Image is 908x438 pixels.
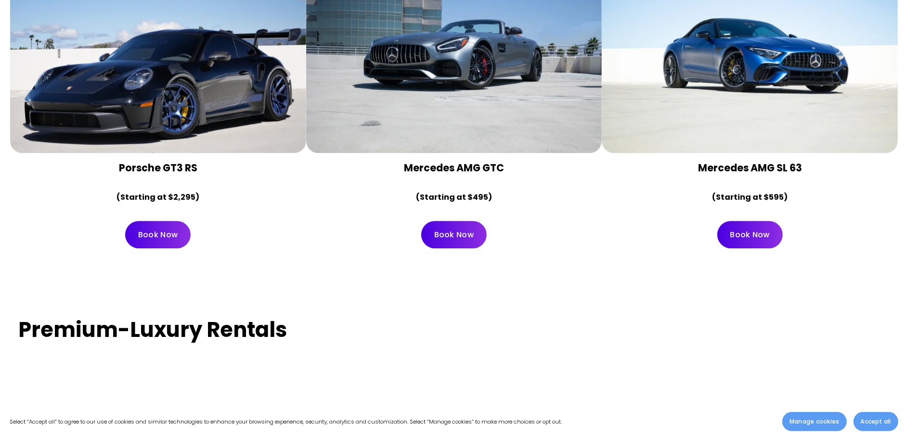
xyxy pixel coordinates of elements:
[18,315,287,344] strong: Premium-Luxury Rentals
[117,192,199,203] strong: (Starting at $2,295)
[404,161,504,175] strong: Mercedes AMG GTC
[119,161,197,175] strong: Porsche GT3 RS
[10,417,562,427] p: Select “Accept all” to agree to our use of cookies and similar technologies to enhance your brows...
[861,417,891,426] span: Accept all
[717,221,783,248] a: Book Now
[782,412,846,431] button: Manage cookies
[854,412,898,431] button: Accept all
[712,192,788,203] strong: (Starting at $595)
[790,417,839,426] span: Manage cookies
[125,221,191,248] a: Book Now
[421,221,487,248] a: Book Now
[416,192,492,203] strong: (Starting at $495)
[698,161,802,175] strong: Mercedes AMG SL 63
